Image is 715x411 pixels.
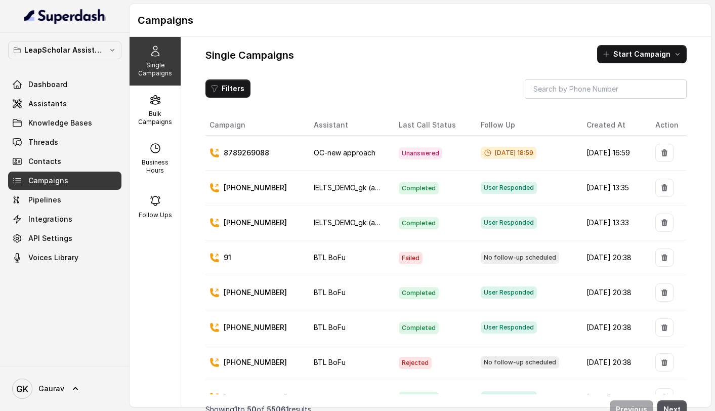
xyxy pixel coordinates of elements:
span: Assistants [28,99,67,109]
p: Follow Ups [139,211,172,219]
span: Dashboard [28,79,67,90]
span: OC-new approach [314,148,375,157]
a: Contacts [8,152,121,171]
td: [DATE] 20:38 [578,275,647,310]
a: Voices Library [8,249,121,267]
p: [PHONE_NUMBER] [224,287,287,298]
td: [DATE] 13:33 [578,205,647,240]
a: Integrations [8,210,121,228]
td: [DATE] 20:38 [578,310,647,345]
span: BTL BoFu [314,393,346,401]
button: LeapScholar Assistant [8,41,121,59]
span: Failed [399,252,423,264]
span: Knowledge Bases [28,118,92,128]
span: User Responded [481,391,537,403]
span: IELTS_DEMO_gk (agent 1) [314,218,398,227]
span: IELTS_DEMO_gk (agent 1) [314,183,398,192]
span: Integrations [28,214,72,224]
span: BTL BoFu [314,358,346,366]
a: Threads [8,133,121,151]
button: Start Campaign [597,45,687,63]
td: [DATE] 20:38 [578,240,647,275]
a: Assistants [8,95,121,113]
span: Voices Library [28,253,78,263]
span: User Responded [481,321,537,334]
a: Campaigns [8,172,121,190]
p: 91 [224,253,231,263]
a: Dashboard [8,75,121,94]
th: Follow Up [473,115,578,136]
span: [DATE] 18:59 [481,147,536,159]
span: User Responded [481,182,537,194]
h1: Single Campaigns [205,47,294,63]
td: [DATE] 20:38 [578,345,647,380]
span: Completed [399,217,439,229]
th: Last Call Status [391,115,473,136]
span: Rejected [399,357,432,369]
span: Completed [399,322,439,334]
p: Bulk Campaigns [134,110,177,126]
span: User Responded [481,286,537,299]
text: GK [16,384,28,394]
p: LeapScholar Assistant [24,44,105,56]
span: User Responded [481,217,537,229]
p: [PHONE_NUMBER] [224,183,287,193]
p: Business Hours [134,158,177,175]
span: BTL BoFu [314,288,346,297]
button: Filters [205,79,250,98]
td: [DATE] 16:59 [578,136,647,171]
th: Action [647,115,687,136]
a: Knowledge Bases [8,114,121,132]
p: [PHONE_NUMBER] [224,392,287,402]
span: No follow-up scheduled [481,252,559,264]
p: Single Campaigns [134,61,177,77]
span: BTL BoFu [314,323,346,332]
th: Created At [578,115,647,136]
input: Search by Phone Number [525,79,687,99]
a: Pipelines [8,191,121,209]
span: Contacts [28,156,61,167]
p: 8789269088 [224,148,269,158]
td: [DATE] 13:35 [578,171,647,205]
span: Unanswered [399,147,442,159]
h1: Campaigns [138,12,703,28]
span: Threads [28,137,58,147]
th: Campaign [205,115,306,136]
p: [PHONE_NUMBER] [224,218,287,228]
a: API Settings [8,229,121,248]
span: Completed [399,287,439,299]
span: Gaurav [38,384,64,394]
a: Gaurav [8,375,121,403]
p: [PHONE_NUMBER] [224,322,287,333]
span: Completed [399,182,439,194]
span: Completed [399,392,439,404]
span: Pipelines [28,195,61,205]
span: Campaigns [28,176,68,186]
th: Assistant [306,115,391,136]
span: No follow-up scheduled [481,356,559,368]
p: [PHONE_NUMBER] [224,357,287,367]
span: BTL BoFu [314,253,346,262]
img: light.svg [24,8,106,24]
span: API Settings [28,233,72,243]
